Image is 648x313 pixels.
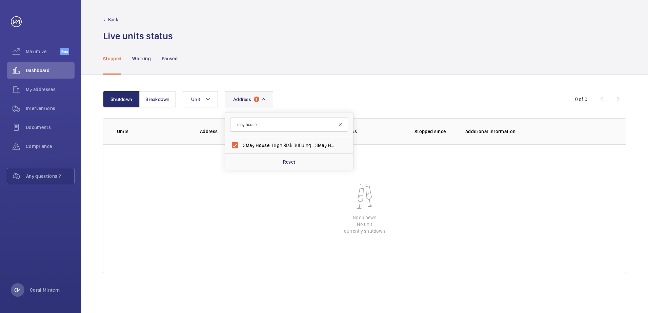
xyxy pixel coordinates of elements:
[465,128,612,135] p: Additional information
[60,48,69,55] span: Beta
[26,48,60,55] span: Maximize
[139,91,176,107] button: Breakdown
[328,143,342,148] span: House
[117,128,189,135] p: Units
[318,143,327,148] span: May
[26,86,75,93] span: My addresses
[30,287,60,293] p: Coral Mintern
[26,105,75,112] span: Interventions
[103,55,121,62] p: Stopped
[283,159,296,165] p: Reset
[132,55,150,62] p: Working
[183,91,218,107] button: Unit
[230,118,348,132] input: Search by address
[26,67,75,74] span: Dashboard
[26,173,74,180] span: Any questions ?
[26,124,75,131] span: Documents
[254,97,259,102] span: 1
[243,142,336,149] span: 3 - High Risk Building - 3 , [GEOGRAPHIC_DATA] E3 2ZF
[575,96,587,103] div: 0 of 0
[344,214,385,234] p: Good news No unit currently shutdown
[26,143,75,150] span: Compliance
[191,97,200,102] span: Unit
[200,128,296,135] p: Address
[162,55,178,62] p: Paused
[233,97,251,102] span: Address
[225,91,273,107] button: Address1
[103,30,173,42] h1: Live units status
[414,128,454,135] p: Stopped since
[103,91,140,107] button: Shutdown
[14,287,21,293] p: CM
[108,16,118,23] p: Back
[246,143,255,148] span: May
[256,143,269,148] span: House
